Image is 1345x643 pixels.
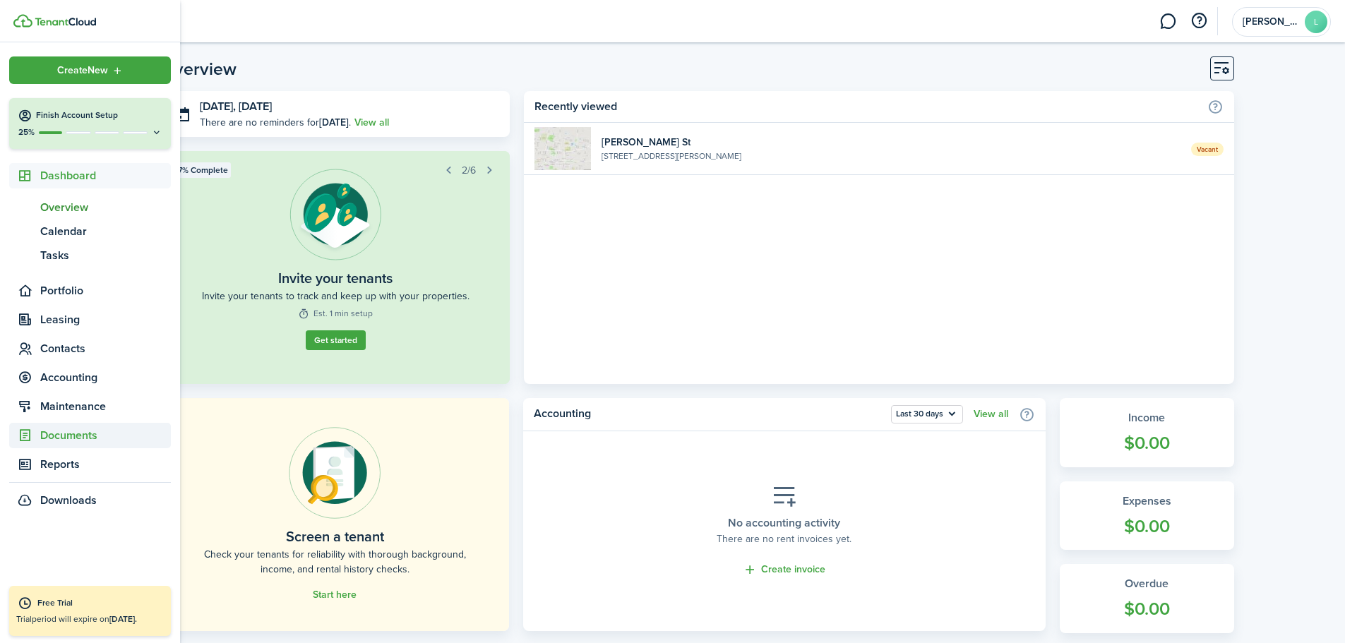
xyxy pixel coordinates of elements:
[534,127,591,170] img: 1
[1074,575,1220,592] widget-stats-title: Overdue
[161,60,237,78] header-page-title: Overview
[602,150,1180,162] widget-list-item-description: [STREET_ADDRESS][PERSON_NAME]
[479,160,499,180] button: Next step
[202,289,470,304] widget-step-description: Invite your tenants to track and keep up with your properties.
[40,456,171,473] span: Reports
[1074,596,1220,623] widget-stats-count: $0.00
[298,307,373,320] widget-step-time: Est. 1 min setup
[1305,11,1327,33] avatar-text: L
[1060,398,1234,467] a: Income$0.00
[40,427,171,444] span: Documents
[602,135,1180,150] widget-list-item-title: [PERSON_NAME] St
[1074,430,1220,457] widget-stats-count: $0.00
[1074,409,1220,426] widget-stats-title: Income
[891,405,963,423] button: Open menu
[40,199,171,216] span: Overview
[9,452,171,477] a: Reports
[974,409,1008,420] a: View all
[1154,4,1181,40] a: Messaging
[1074,493,1220,510] widget-stats-title: Expenses
[40,167,171,184] span: Dashboard
[193,547,477,577] home-placeholder-description: Check your tenants for reliability with thorough background, income, and rental history checks.
[40,398,171,415] span: Maintenance
[1191,143,1224,156] span: Vacant
[289,427,381,519] img: Online payments
[40,247,171,264] span: Tasks
[1243,17,1299,27] span: Libby
[40,340,171,357] span: Contacts
[1060,481,1234,551] a: Expenses$0.00
[37,596,164,611] div: Free Trial
[109,613,137,625] b: [DATE].
[35,18,96,26] img: TenantCloud
[40,492,97,509] span: Downloads
[1210,56,1234,80] button: Customise
[286,526,384,547] home-placeholder-title: Screen a tenant
[9,220,171,244] a: Calendar
[57,66,108,76] span: Create New
[13,14,32,28] img: TenantCloud
[534,98,1200,115] home-widget-title: Recently viewed
[891,405,963,423] button: Last 30 days
[36,109,162,121] h4: Finish Account Setup
[9,98,171,149] button: Finish Account Setup25%
[1060,564,1234,633] a: Overdue$0.00
[40,369,171,386] span: Accounting
[16,613,164,625] p: Trial
[313,589,357,601] a: Start here
[306,330,366,350] button: Get started
[200,98,500,116] h3: [DATE], [DATE]
[289,169,381,260] img: Tenant
[717,531,851,546] placeholder-description: There are no rent invoices yet.
[40,311,171,328] span: Leasing
[438,160,458,180] button: Prev step
[534,405,884,423] home-widget-title: Accounting
[728,515,840,531] placeholder-title: No accounting activity
[174,164,228,176] span: 17% Complete
[319,115,349,130] b: [DATE]
[278,268,393,289] widget-step-title: Invite your tenants
[462,163,476,178] span: 2/6
[40,223,171,240] span: Calendar
[9,586,171,636] a: Free TrialTrialperiod will expire on[DATE].
[1187,9,1211,33] button: Open resource center
[9,196,171,220] a: Overview
[354,115,389,130] a: View all
[32,613,137,625] span: period will expire on
[9,56,171,84] button: Open menu
[18,126,35,138] p: 25%
[40,282,171,299] span: Portfolio
[200,115,351,130] p: There are no reminders for .
[9,244,171,268] a: Tasks
[743,562,825,578] a: Create invoice
[1074,513,1220,540] widget-stats-count: $0.00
